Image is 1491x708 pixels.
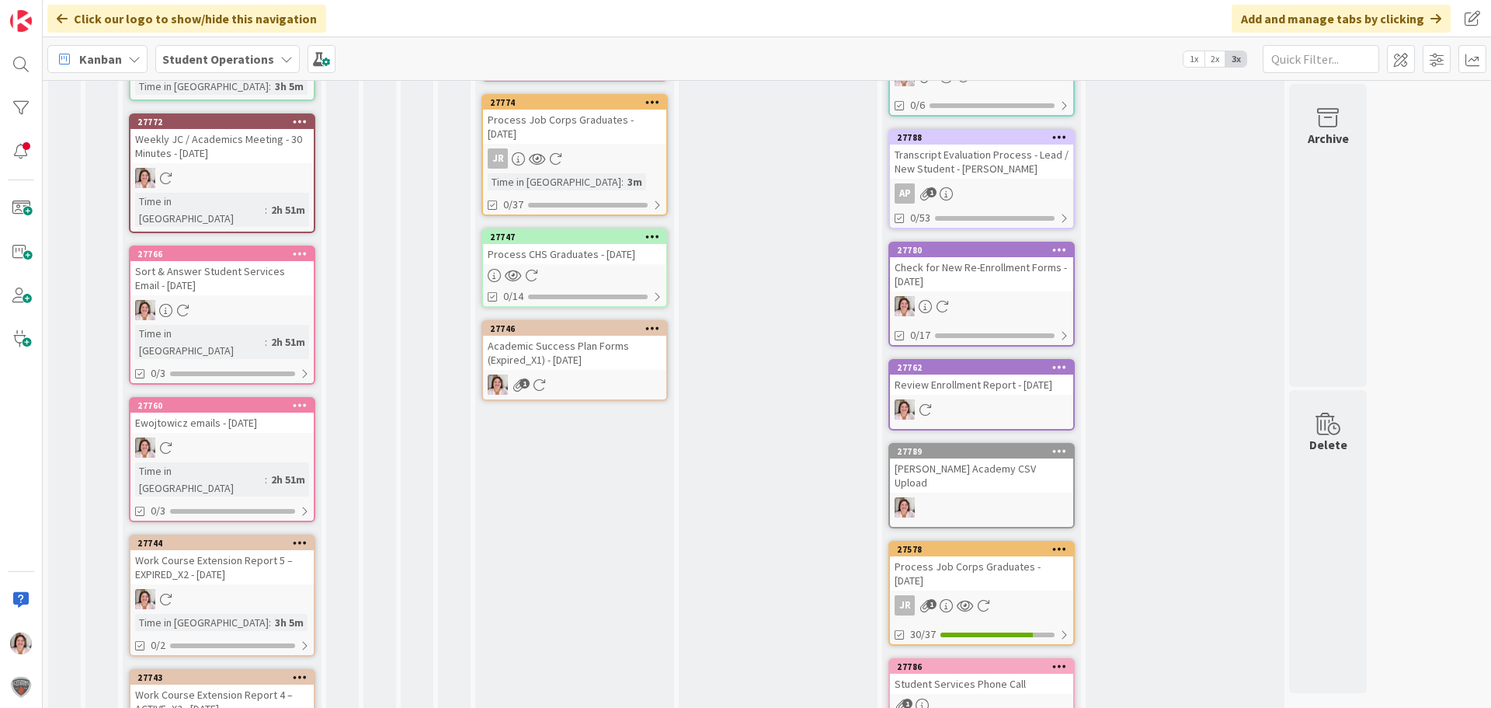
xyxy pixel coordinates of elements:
[130,399,314,413] div: 27760
[271,614,308,631] div: 3h 5m
[481,320,668,401] a: 27746Academic Success Plan Forms (Expired_X1) - [DATE]EW
[890,243,1073,257] div: 27780
[490,97,666,108] div: 27774
[135,325,265,359] div: Time in [GEOGRAPHIC_DATA]
[890,595,1073,616] div: JR
[265,333,267,351] span: :
[130,536,314,550] div: 27744
[483,375,666,395] div: EW
[483,96,666,110] div: 27774
[129,113,315,233] a: 27772Weekly JC / Academics Meeting - 30 Minutes - [DATE]EWTime in [GEOGRAPHIC_DATA]:2h 51m
[503,197,523,213] span: 0/37
[890,257,1073,291] div: Check for New Re-Enrollment Forms - [DATE]
[1308,129,1349,148] div: Archive
[888,359,1075,431] a: 27762Review Enrollment Report - [DATE]EW
[130,300,314,320] div: EW
[130,438,314,458] div: EW
[895,296,915,316] img: EW
[897,245,1073,256] div: 27780
[483,322,666,370] div: 27746Academic Success Plan Forms (Expired_X1) - [DATE]
[137,672,314,683] div: 27743
[135,300,155,320] img: EW
[890,497,1073,518] div: EW
[265,201,267,218] span: :
[130,550,314,584] div: Work Course Extension Report 5 – EXPIRED_X2 - [DATE]
[890,375,1073,395] div: Review Enrollment Report - [DATE]
[890,445,1073,459] div: 27789
[481,94,668,216] a: 27774Process Job Corps Graduates - [DATE]JRTime in [GEOGRAPHIC_DATA]:3m0/37
[483,96,666,144] div: 27774Process Job Corps Graduates - [DATE]
[10,10,32,32] img: Visit kanbanzone.com
[888,541,1075,646] a: 27578Process Job Corps Graduates - [DATE]JR30/37
[890,243,1073,291] div: 27780Check for New Re-Enrollment Forms - [DATE]
[130,261,314,295] div: Sort & Answer Student Services Email - [DATE]
[129,535,315,657] a: 27744Work Course Extension Report 5 – EXPIRED_X2 - [DATE]EWTime in [GEOGRAPHIC_DATA]:3h 5m0/2
[890,542,1073,556] div: 27578
[1309,435,1347,454] div: Delete
[897,661,1073,672] div: 27786
[890,183,1073,204] div: AP
[895,399,915,420] img: EW
[10,676,32,698] img: avatar
[130,589,314,609] div: EW
[926,187,937,197] span: 1
[130,247,314,261] div: 27766
[520,378,530,389] span: 1
[151,637,165,654] span: 0/2
[1232,5,1451,33] div: Add and manage tabs by clicking
[488,375,508,395] img: EW
[483,336,666,370] div: Academic Success Plan Forms (Expired_X1) - [DATE]
[890,361,1073,395] div: 27762Review Enrollment Report - [DATE]
[130,115,314,129] div: 27772
[129,246,315,385] a: 27766Sort & Answer Student Services Email - [DATE]EWTime in [GEOGRAPHIC_DATA]:2h 51m0/3
[265,471,267,488] span: :
[135,589,155,609] img: EW
[890,459,1073,493] div: [PERSON_NAME] Academy CSV Upload
[130,413,314,433] div: Ewojtowicz emails - [DATE]
[897,544,1073,555] div: 27578
[130,129,314,163] div: Weekly JC / Academics Meeting - 30 Minutes - [DATE]
[269,78,271,95] span: :
[267,201,309,218] div: 2h 51m
[488,173,621,190] div: Time in [GEOGRAPHIC_DATA]
[267,471,309,488] div: 2h 51m
[47,5,326,33] div: Click our logo to show/hide this navigation
[621,173,624,190] span: :
[135,193,265,227] div: Time in [GEOGRAPHIC_DATA]
[890,131,1073,179] div: 27788Transcript Evaluation Process - Lead / New Student - [PERSON_NAME]
[130,671,314,685] div: 27743
[151,503,165,519] span: 0/3
[137,117,314,127] div: 27772
[910,327,930,344] span: 0/17
[135,438,155,458] img: EW
[890,131,1073,145] div: 27788
[890,660,1073,674] div: 27786
[895,595,915,616] div: JR
[503,288,523,305] span: 0/14
[135,462,265,497] div: Time in [GEOGRAPHIC_DATA]
[130,168,314,188] div: EW
[10,633,32,654] img: EW
[890,542,1073,591] div: 27578Process Job Corps Graduates - [DATE]
[162,51,274,67] b: Student Operations
[269,614,271,631] span: :
[926,599,937,609] span: 1
[1263,45,1379,73] input: Quick Filter...
[483,230,666,244] div: 27747
[888,129,1075,229] a: 27788Transcript Evaluation Process - Lead / New Student - [PERSON_NAME]AP0/53
[135,168,155,188] img: EW
[910,210,930,226] span: 0/53
[888,443,1075,528] a: 27789[PERSON_NAME] Academy CSV UploadEW
[483,322,666,336] div: 27746
[137,249,314,260] div: 27766
[895,183,915,204] div: AP
[130,247,314,295] div: 27766Sort & Answer Student Services Email - [DATE]
[137,400,314,411] div: 27760
[151,365,165,382] span: 0/3
[888,242,1075,347] a: 27780Check for New Re-Enrollment Forms - [DATE]EW0/17
[890,361,1073,375] div: 27762
[1225,51,1246,67] span: 3x
[890,296,1073,316] div: EW
[890,145,1073,179] div: Transcript Evaluation Process - Lead / New Student - [PERSON_NAME]
[897,362,1073,373] div: 27762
